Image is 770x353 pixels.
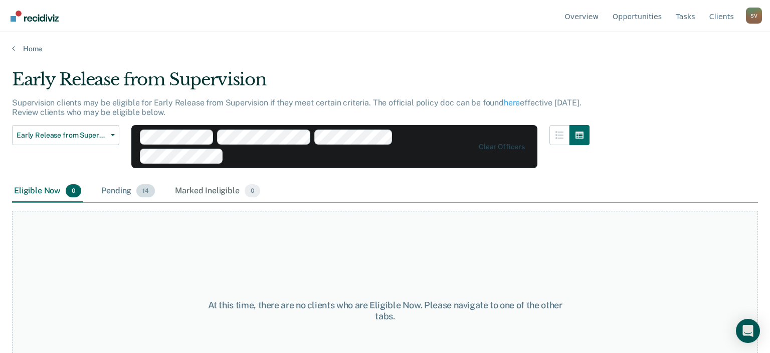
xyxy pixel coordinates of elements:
p: Supervision clients may be eligible for Early Release from Supervision if they meet certain crite... [12,98,582,117]
div: Clear officers [479,143,525,151]
div: Early Release from Supervision [12,69,590,98]
div: Eligible Now0 [12,180,83,202]
span: 14 [136,184,155,197]
span: 0 [66,184,81,197]
div: Marked Ineligible0 [173,180,262,202]
div: At this time, there are no clients who are Eligible Now. Please navigate to one of the other tabs. [199,300,571,321]
span: Early Release from Supervision [17,131,107,140]
div: S V [746,8,762,24]
button: Profile dropdown button [746,8,762,24]
div: Open Intercom Messenger [736,319,760,343]
img: Recidiviz [11,11,59,22]
div: Pending14 [99,180,157,202]
button: Early Release from Supervision [12,125,119,145]
span: 0 [245,184,260,197]
a: Home [12,44,758,53]
a: here [504,98,520,107]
